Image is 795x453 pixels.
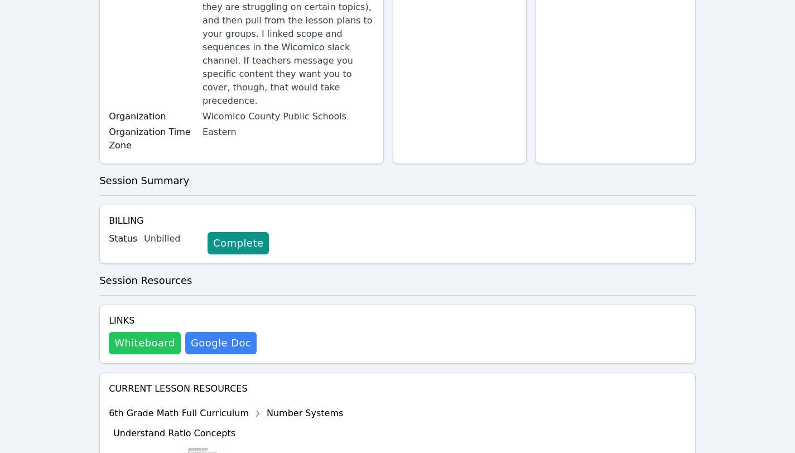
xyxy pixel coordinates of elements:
[113,428,235,438] span: Understand Ratio Concepts
[109,404,343,422] div: 6th Grade Math Full Curriculum Number Systems
[144,232,199,245] div: Unbilled
[109,314,257,327] h4: Links
[203,126,374,139] div: Eastern
[109,126,196,152] label: Organization Time Zone
[99,273,696,288] h3: Session Resources
[109,382,686,396] h4: Current Lesson Resources
[203,110,374,123] div: Wicomico County Public Schools
[109,232,137,245] label: Status
[109,110,196,123] label: Organization
[109,214,686,228] h4: Billing
[185,332,257,354] a: Google Doc
[99,173,696,189] h3: Session Summary
[208,232,269,254] a: Complete
[109,332,181,354] button: Whiteboard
